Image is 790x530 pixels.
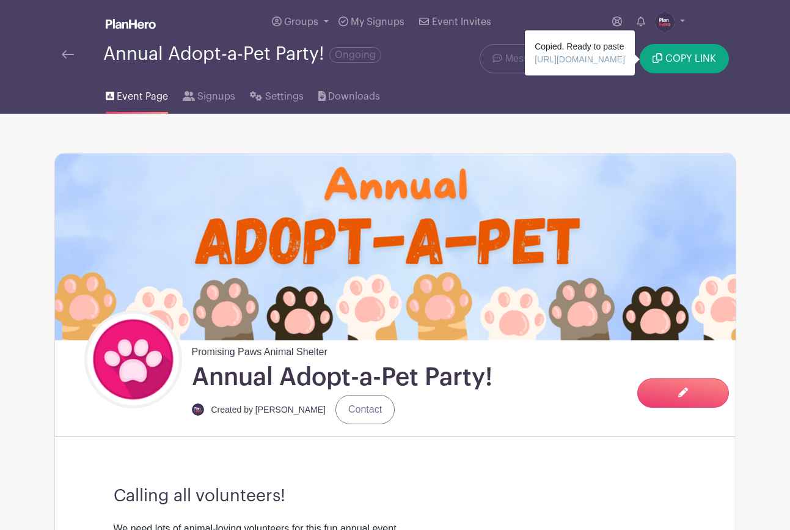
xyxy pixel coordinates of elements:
a: Message [480,44,557,73]
span: Settings [265,89,304,104]
span: Ongoing [329,47,381,63]
img: PH-Logo-Circle-Centered-Purple.jpg [655,12,675,32]
img: logo_white-6c42ec7e38ccf1d336a20a19083b03d10ae64f83f12c07503d8b9e83406b4c7d.svg [106,19,156,29]
span: COPY LINK [665,54,716,64]
a: Settings [250,75,303,114]
img: cat-paw.png [87,314,179,405]
span: Event Page [117,89,168,104]
span: Signups [197,89,235,104]
span: Event Invites [432,17,491,27]
a: Contact [335,395,395,424]
small: Created by [PERSON_NAME] [211,405,326,414]
span: Groups [284,17,318,27]
span: [URL][DOMAIN_NAME] [535,54,625,64]
a: Signups [183,75,235,114]
h1: Annual Adopt-a-Pet Party! [192,362,492,392]
span: Promising Paws Animal Shelter [192,340,327,359]
img: back-arrow-29a5d9b10d5bd6ae65dc969a981735edf675c4d7a1fe02e03b50dbd4ba3cdb55.svg [62,50,74,59]
img: Annual-adopt-a-pet.png [55,153,736,340]
span: Message [505,51,545,66]
img: PH-Logo-Circle-Centered-Purple.jpg [192,403,204,416]
span: My Signups [351,17,404,27]
button: COPY LINK [640,44,728,73]
h3: Calling all volunteers! [114,486,677,507]
span: Downloads [328,89,380,104]
a: Downloads [318,75,380,114]
div: Annual Adopt-a-Pet Party! [103,44,381,64]
a: Event Page [106,75,168,114]
div: Copied. Ready to paste [525,31,635,76]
